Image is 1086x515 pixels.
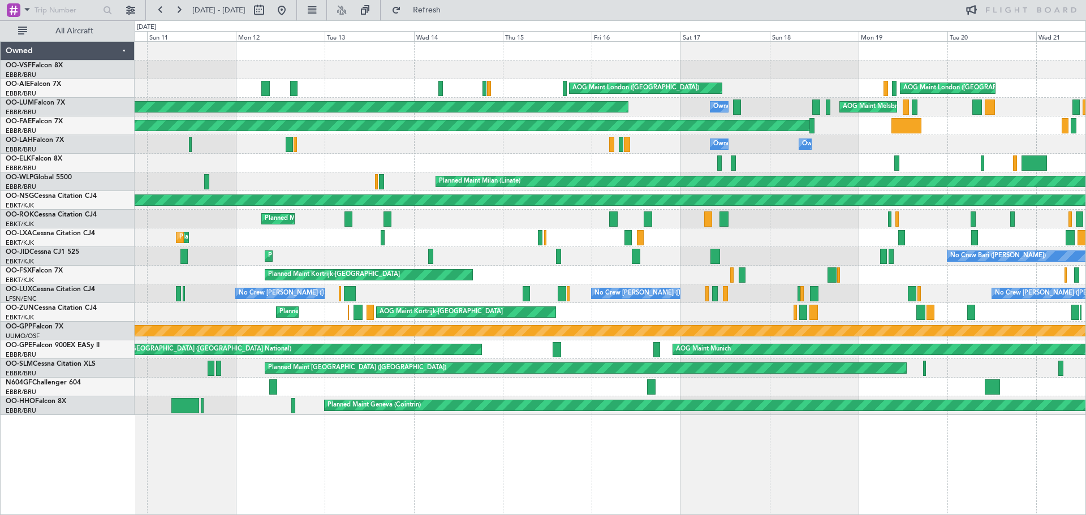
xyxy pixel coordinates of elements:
span: OO-ZUN [6,305,34,311]
a: OO-FAEFalcon 7X [6,118,63,125]
a: EBBR/BRU [6,89,36,98]
input: Trip Number [35,2,100,19]
div: AOG Maint London ([GEOGRAPHIC_DATA]) [903,80,1030,97]
span: OO-LUM [6,99,34,106]
div: Mon 12 [236,31,325,41]
a: EBKT/KJK [6,257,34,266]
div: AOG Maint Munich [676,341,731,358]
span: OO-WLP [6,174,33,181]
a: UUMO/OSF [6,332,40,340]
a: EBBR/BRU [6,350,36,359]
a: EBBR/BRU [6,108,36,116]
a: OO-LUMFalcon 7X [6,99,65,106]
a: OO-HHOFalcon 8X [6,398,66,405]
a: OO-JIDCessna CJ1 525 [6,249,79,256]
div: Owner Melsbroek Air Base [713,136,790,153]
a: OO-WLPGlobal 5500 [6,174,72,181]
div: Owner Melsbroek Air Base [713,98,790,115]
a: OO-GPPFalcon 7X [6,323,63,330]
a: OO-AIEFalcon 7X [6,81,61,88]
div: Tue 20 [947,31,1036,41]
span: OO-VSF [6,62,32,69]
span: N604GF [6,379,32,386]
div: Planned Maint Kortrijk-[GEOGRAPHIC_DATA] [279,304,411,321]
div: Thu 15 [503,31,592,41]
a: OO-VSFFalcon 8X [6,62,63,69]
div: No Crew [PERSON_NAME] ([PERSON_NAME]) [239,285,374,302]
div: Owner Melsbroek Air Base [802,136,879,153]
span: OO-AIE [6,81,30,88]
span: OO-LXA [6,230,32,237]
div: AOG Maint Kortrijk-[GEOGRAPHIC_DATA] [380,304,503,321]
a: EBBR/BRU [6,127,36,135]
div: Sat 17 [680,31,769,41]
div: Sun 11 [147,31,236,41]
a: OO-NSGCessna Citation CJ4 [6,193,97,200]
span: OO-HHO [6,398,35,405]
div: Sun 18 [770,31,859,41]
a: N604GFChallenger 604 [6,379,81,386]
a: EBBR/BRU [6,183,36,191]
button: Refresh [386,1,454,19]
span: OO-FAE [6,118,32,125]
span: OO-ROK [6,211,34,218]
a: LFSN/ENC [6,295,37,303]
span: OO-NSG [6,193,34,200]
a: OO-LUXCessna Citation CJ4 [6,286,95,293]
a: EBBR/BRU [6,406,36,415]
a: EBKT/KJK [6,276,34,284]
span: [DATE] - [DATE] [192,5,245,15]
div: Planned Maint Geneva (Cointrin) [327,397,421,414]
a: OO-GPEFalcon 900EX EASy II [6,342,100,349]
a: OO-LAHFalcon 7X [6,137,64,144]
a: EBKT/KJK [6,313,34,322]
span: OO-LAH [6,137,33,144]
div: Planned Maint [GEOGRAPHIC_DATA] ([GEOGRAPHIC_DATA] National) [179,229,384,246]
div: Planned Maint Kortrijk-[GEOGRAPHIC_DATA] [268,248,400,265]
div: [DATE] [137,23,156,32]
a: EBBR/BRU [6,145,36,154]
span: Refresh [403,6,451,14]
div: Planned Maint Kortrijk-[GEOGRAPHIC_DATA] [265,210,397,227]
a: OO-LXACessna Citation CJ4 [6,230,95,237]
div: Tue 13 [325,31,413,41]
a: EBBR/BRU [6,388,36,396]
span: OO-FSX [6,267,32,274]
span: OO-JID [6,249,29,256]
a: OO-ZUNCessna Citation CJ4 [6,305,97,311]
span: OO-SLM [6,361,33,367]
a: EBKT/KJK [6,239,34,247]
div: Planned Maint [GEOGRAPHIC_DATA] ([GEOGRAPHIC_DATA]) [268,360,446,376]
a: OO-FSXFalcon 7X [6,267,63,274]
div: AOG Maint Melsbroek Air Base [843,98,933,115]
span: OO-GPP [6,323,32,330]
div: No Crew [PERSON_NAME] ([PERSON_NAME]) [594,285,730,302]
a: EBBR/BRU [6,71,36,79]
a: EBBR/BRU [6,369,36,378]
div: Planned Maint [GEOGRAPHIC_DATA] ([GEOGRAPHIC_DATA] National) [87,341,291,358]
div: Planned Maint Milan (Linate) [439,173,520,190]
a: EBKT/KJK [6,201,34,210]
div: Wed 14 [414,31,503,41]
button: All Aircraft [12,22,123,40]
span: OO-GPE [6,342,32,349]
div: No Crew Bari ([PERSON_NAME]) [950,248,1046,265]
div: AOG Maint London ([GEOGRAPHIC_DATA]) [572,80,699,97]
a: OO-SLMCessna Citation XLS [6,361,96,367]
a: EBBR/BRU [6,164,36,172]
div: Fri 16 [592,31,680,41]
a: OO-ELKFalcon 8X [6,155,62,162]
span: OO-LUX [6,286,32,293]
span: All Aircraft [29,27,119,35]
div: Planned Maint Kortrijk-[GEOGRAPHIC_DATA] [268,266,400,283]
span: OO-ELK [6,155,31,162]
a: OO-ROKCessna Citation CJ4 [6,211,97,218]
div: Mon 19 [859,31,947,41]
a: EBKT/KJK [6,220,34,228]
